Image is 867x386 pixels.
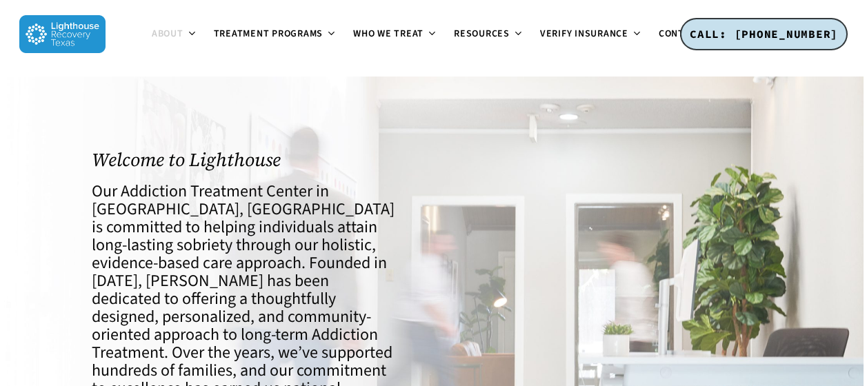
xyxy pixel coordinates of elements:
[454,27,510,41] span: Resources
[690,27,838,41] span: CALL: [PHONE_NUMBER]
[19,15,106,53] img: Lighthouse Recovery Texas
[680,18,848,51] a: CALL: [PHONE_NUMBER]
[143,29,206,40] a: About
[92,150,396,171] h1: Welcome to Lighthouse
[659,27,701,41] span: Contact
[345,29,446,40] a: Who We Treat
[540,27,628,41] span: Verify Insurance
[214,27,323,41] span: Treatment Programs
[206,29,346,40] a: Treatment Programs
[152,27,183,41] span: About
[446,29,532,40] a: Resources
[532,29,650,40] a: Verify Insurance
[650,29,724,40] a: Contact
[353,27,423,41] span: Who We Treat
